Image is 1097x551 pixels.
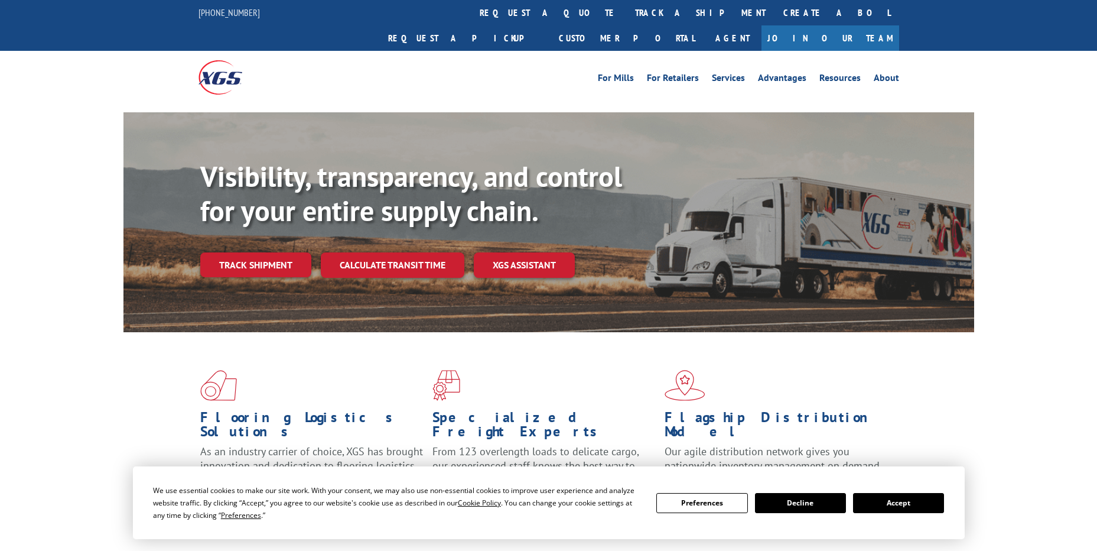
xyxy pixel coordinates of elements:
a: Calculate transit time [321,252,464,278]
div: Cookie Consent Prompt [133,466,965,539]
b: Visibility, transparency, and control for your entire supply chain. [200,158,622,229]
a: Customer Portal [550,25,704,51]
img: xgs-icon-flagship-distribution-model-red [665,370,705,401]
a: Join Our Team [761,25,899,51]
a: For Mills [598,73,634,86]
button: Accept [853,493,944,513]
a: For Retailers [647,73,699,86]
a: [PHONE_NUMBER] [198,7,260,18]
h1: Flooring Logistics Solutions [200,410,424,445]
span: Preferences [221,510,261,520]
button: Preferences [656,493,747,513]
p: From 123 overlength loads to delicate cargo, our experienced staff knows the best way to move you... [432,445,656,497]
img: xgs-icon-focused-on-flooring-red [432,370,460,401]
a: Agent [704,25,761,51]
h1: Specialized Freight Experts [432,410,656,445]
button: Decline [755,493,846,513]
a: About [874,73,899,86]
a: Resources [819,73,861,86]
a: Request a pickup [379,25,550,51]
span: Cookie Policy [458,498,501,508]
span: Our agile distribution network gives you nationwide inventory management on demand. [665,445,882,472]
a: Track shipment [200,252,311,277]
a: Services [712,73,745,86]
h1: Flagship Distribution Model [665,410,888,445]
img: xgs-icon-total-supply-chain-intelligence-red [200,370,237,401]
div: We use essential cookies to make our site work. With your consent, we may also use non-essential ... [153,484,642,521]
span: As an industry carrier of choice, XGS has brought innovation and dedication to flooring logistics... [200,445,423,487]
a: XGS ASSISTANT [474,252,575,278]
a: Advantages [758,73,806,86]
